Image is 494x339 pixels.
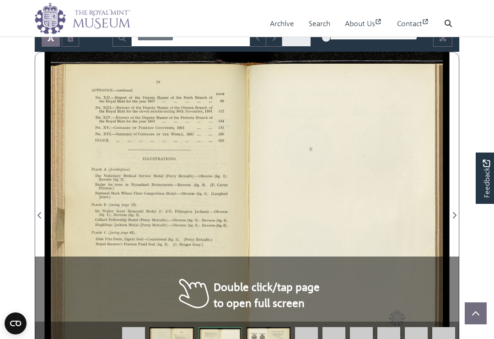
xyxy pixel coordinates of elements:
span: Medal [128,218,136,221]
span: Metcalfe). [178,174,193,178]
span: (ﬁg. [217,219,222,222]
span: [PERSON_NAME]'s [107,242,134,246]
span: (facing [109,231,118,235]
span: [GEOGRAPHIC_DATA] [184,95,215,99]
span: (ﬁg. [188,219,193,222]
span: Badge [96,183,104,186]
span: .. [419,59,420,62]
span: State, [113,237,123,241]
span: [PERSON_NAME] [117,209,141,213]
span: the [136,106,140,109]
span: (ﬁg. [168,238,174,241]
span: [PERSON_NAME]—continued. [105,88,130,95]
span: OF [157,132,161,136]
span: Deputy [143,106,154,110]
span: PLATE [92,230,101,234]
span: of [134,132,136,136]
span: [PERSON_NAME] [218,183,242,187]
span: C [104,231,106,234]
span: A [104,168,106,171]
button: Scroll to top [465,302,487,324]
span: Metcalfe.) [196,238,210,242]
span: Mint [118,109,124,113]
span: Irish [96,237,102,241]
span: 1931 [148,99,153,103]
span: Seal—~Counterseal [137,237,161,241]
span: (facing [109,203,118,207]
span: in [125,183,128,186]
span: [PERSON_NAME].) [99,186,126,191]
span: for [108,183,112,186]
span: Wheat [121,191,131,195]
button: Toggle text selection (Alt+T) [42,29,60,47]
span: Free [105,237,110,241]
span: Voluntary [104,174,119,178]
span: COINAGES [138,132,151,136]
span: of [171,96,174,99]
span: ; [199,224,200,227]
span: (ﬁg. [99,213,105,217]
span: ([PERSON_NAME] [140,223,166,227]
span: Preto1ia [181,115,193,120]
span: Feedback [481,160,492,198]
a: About Us [345,11,382,37]
a: Would you like to provide feedback? [476,153,494,204]
span: the [174,116,178,119]
span: Reverse [202,223,214,227]
span: (ﬁg. [217,224,222,227]
span: —Obverse [177,191,193,195]
span: 1); [107,213,110,217]
span: of [209,96,212,99]
span: [PERSON_NAME] [102,209,127,213]
span: Competition [144,191,162,196]
span: [PERSON_NAME] [175,209,200,213]
span: Mint [117,99,123,103]
span: [PERSON_NAME].) [99,195,126,199]
span: INDEX [96,137,107,142]
span: Royal [106,109,114,114]
span: (ﬁg. [188,224,193,227]
span: THE [163,132,167,136]
span: page [122,203,128,206]
span: Medical [123,174,134,177]
span: [PERSON_NAME] [96,217,120,221]
span: (G. [173,243,177,246]
span: the [133,109,137,113]
span: Signet [124,237,134,241]
span: ending [164,110,174,113]
span: 2). [136,213,140,217]
button: Open transcription window [62,29,79,47]
span: Medal [146,209,155,213]
span: Medal [154,174,162,177]
img: logo_wide.png [34,2,130,34]
span: of [131,106,134,109]
span: 3) [195,219,198,222]
span: . [424,59,425,62]
span: (C. [159,210,163,213]
span: months [150,109,161,113]
span: Royal [106,120,114,124]
span: the [135,116,140,119]
span: Fund [139,242,146,246]
button: Full screen mode [433,29,452,47]
span: 1) [224,175,226,178]
span: for [127,109,130,113]
span: of [129,96,132,99]
span: —Obverse [195,174,210,178]
span: 4). [204,192,208,196]
span: Flour [134,191,141,195]
span: XVI.—Sum1nary [103,131,129,136]
span: No [96,115,100,120]
button: Search [113,29,132,47]
span: XIV [103,115,110,120]
span: 42). [129,231,135,235]
span: Reverse [202,218,214,222]
span: (ﬁg. [197,192,202,195]
span: Service [139,174,150,178]
a: Search [309,11,330,37]
span: The [95,174,100,177]
span: year [139,100,144,104]
span: ,_.,,..,,_._—._—. [285,60,298,64]
span: PLATE [91,167,101,171]
span: Deputy [142,116,153,120]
